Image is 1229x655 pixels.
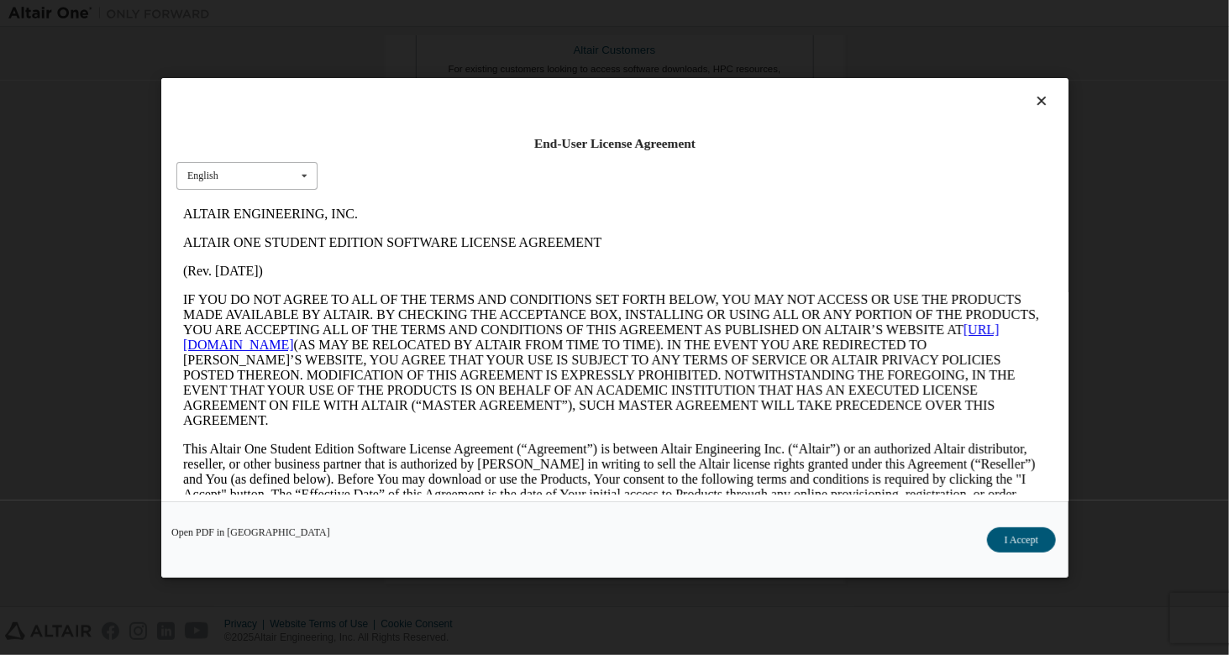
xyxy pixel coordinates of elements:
[171,527,330,537] a: Open PDF in [GEOGRAPHIC_DATA]
[7,242,870,317] p: This Altair One Student Edition Software License Agreement (“Agreement”) is between Altair Engine...
[7,35,870,50] p: ALTAIR ONE STUDENT EDITION SOFTWARE LICENSE AGREEMENT
[176,135,1053,152] div: End-User License Agreement
[7,123,823,152] a: [URL][DOMAIN_NAME]
[7,7,870,22] p: ALTAIR ENGINEERING, INC.
[187,170,218,181] div: English
[986,527,1055,553] button: I Accept
[7,92,870,228] p: IF YOU DO NOT AGREE TO ALL OF THE TERMS AND CONDITIONS SET FORTH BELOW, YOU MAY NOT ACCESS OR USE...
[7,64,870,79] p: (Rev. [DATE])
